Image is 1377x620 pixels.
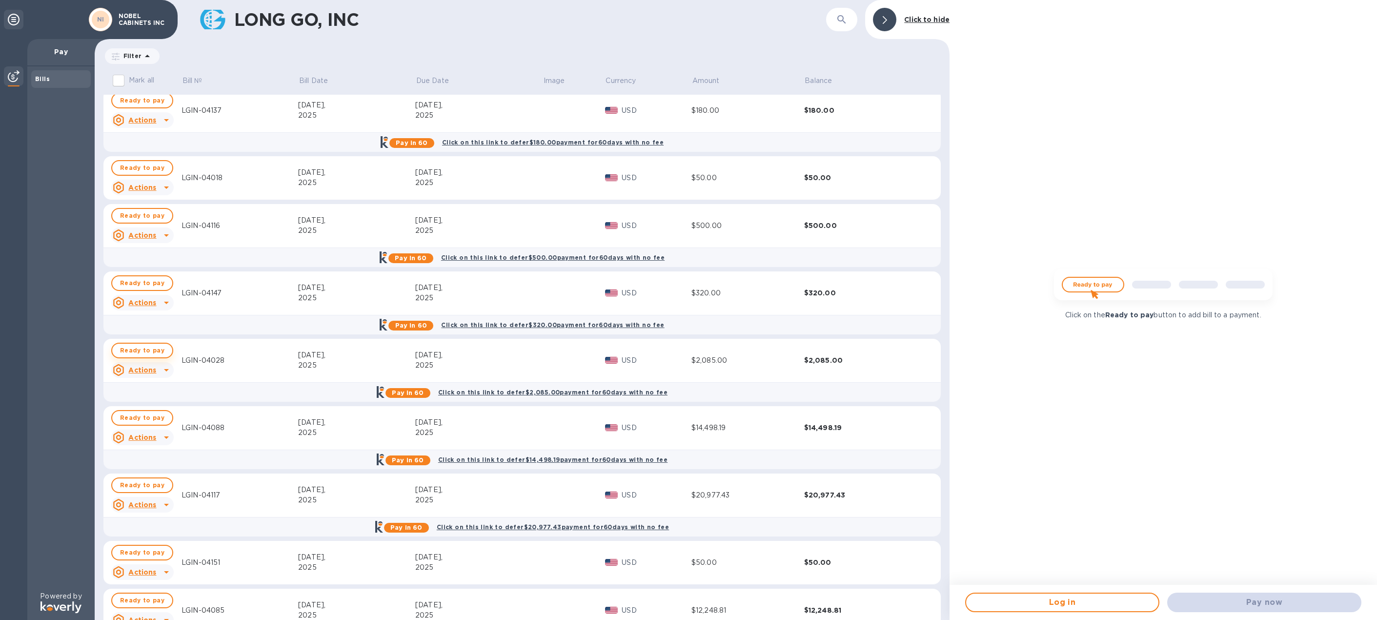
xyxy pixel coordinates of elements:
img: USD [605,174,618,181]
div: $2,085.00 [804,355,920,365]
span: Ready to pay [120,162,164,174]
div: [DATE], [415,600,543,610]
div: $50.00 [804,558,920,567]
b: Bills [35,75,50,83]
img: USD [605,357,618,364]
button: Ready to pay [111,275,173,291]
img: USD [605,107,618,114]
b: Click on this link to defer $180.00 payment for 60 days with no fee [442,139,664,146]
p: USD [622,105,691,116]
span: Due Date [416,76,462,86]
p: Mark all [129,75,154,85]
div: $20,977.43 [691,490,804,500]
div: LGIN-04116 [182,221,298,231]
img: USD [605,607,618,614]
u: Actions [128,231,156,239]
p: NOBEL CABINETS INC [119,13,167,26]
b: Pay in 60 [395,322,427,329]
button: Log in [965,593,1159,612]
u: Actions [128,299,156,307]
div: LGIN-04117 [182,490,298,500]
div: LGIN-04085 [182,605,298,616]
p: Currency [606,76,636,86]
div: [DATE], [298,215,415,226]
h1: LONG GO, INC [234,9,726,30]
div: [DATE], [298,350,415,360]
p: Amount [692,76,720,86]
div: [DATE], [415,350,543,360]
div: [DATE], [415,485,543,495]
b: NI [97,16,104,23]
span: Ready to pay [120,595,164,606]
p: USD [622,605,691,616]
button: Ready to pay [111,477,173,493]
span: Image [544,76,565,86]
div: 2025 [415,293,543,303]
p: USD [622,558,691,568]
div: [DATE], [298,552,415,562]
div: $2,085.00 [691,355,804,366]
div: $12,248.81 [804,605,920,615]
b: Click on this link to defer $2,085.00 payment for 60 days with no fee [438,389,668,396]
p: USD [622,173,691,183]
div: 2025 [415,495,543,505]
div: 2025 [415,178,543,188]
div: [DATE], [298,283,415,293]
span: Log in [974,597,1151,608]
div: $320.00 [691,288,804,298]
div: 2025 [415,428,543,438]
p: Bill Date [299,76,328,86]
div: [DATE], [298,167,415,178]
b: Click on this link to defer $20,977.43 payment for 60 days with no fee [437,523,669,531]
div: [DATE], [415,215,543,226]
button: Ready to pay [111,208,173,224]
p: Due Date [416,76,449,86]
div: $180.00 [691,105,804,116]
p: Filter [120,52,142,60]
div: $320.00 [804,288,920,298]
span: Ready to pay [120,345,164,356]
button: Ready to pay [111,343,173,358]
b: Pay in 60 [395,254,426,262]
div: $20,977.43 [804,490,920,500]
div: [DATE], [298,417,415,428]
button: Ready to pay [111,545,173,560]
div: [DATE], [415,100,543,110]
div: $12,248.81 [691,605,804,616]
div: $14,498.19 [804,423,920,433]
p: USD [622,288,691,298]
div: $500.00 [804,221,920,230]
div: LGIN-04151 [182,558,298,568]
div: [DATE], [415,552,543,562]
span: Bill Date [299,76,341,86]
b: Click on this link to defer $320.00 payment for 60 days with no fee [441,321,664,329]
span: Ready to pay [120,277,164,289]
p: Pay [35,47,87,57]
span: Ready to pay [120,210,164,222]
span: Balance [805,76,845,86]
b: Click on this link to defer $14,498.19 payment for 60 days with no fee [438,456,668,463]
span: Ready to pay [120,479,164,491]
button: Ready to pay [111,593,173,608]
div: 2025 [415,360,543,371]
b: Pay in 60 [392,389,424,396]
p: USD [622,423,691,433]
div: LGIN-04088 [182,423,298,433]
u: Actions [128,116,156,124]
img: USD [605,289,618,296]
span: Ready to pay [120,412,164,424]
p: USD [622,221,691,231]
span: Amount [692,76,732,86]
button: Ready to pay [111,93,173,108]
div: $50.00 [691,558,804,568]
b: Pay in 60 [392,456,424,464]
div: 2025 [415,562,543,573]
u: Actions [128,184,156,191]
b: Click on this link to defer $500.00 payment for 60 days with no fee [441,254,665,261]
div: 2025 [298,226,415,236]
div: [DATE], [298,600,415,610]
p: USD [622,355,691,366]
div: $50.00 [804,173,920,183]
u: Actions [128,366,156,374]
